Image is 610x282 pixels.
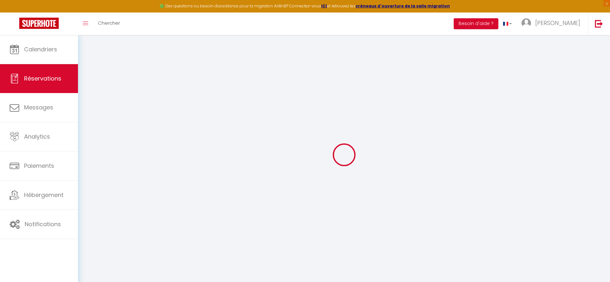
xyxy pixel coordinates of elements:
[24,45,57,53] span: Calendriers
[93,13,125,35] a: Chercher
[25,220,61,228] span: Notifications
[356,3,450,9] a: créneaux d'ouverture de la salle migration
[535,19,580,27] span: [PERSON_NAME]
[24,132,50,141] span: Analytics
[24,74,61,82] span: Réservations
[98,20,120,26] span: Chercher
[24,162,54,170] span: Paiements
[24,103,53,111] span: Messages
[24,191,64,199] span: Hébergement
[517,13,588,35] a: ... [PERSON_NAME]
[595,20,603,28] img: logout
[454,18,498,29] button: Besoin d'aide ?
[5,3,24,22] button: Ouvrir le widget de chat LiveChat
[521,18,531,28] img: ...
[19,18,59,29] img: Super Booking
[321,3,327,9] a: ICI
